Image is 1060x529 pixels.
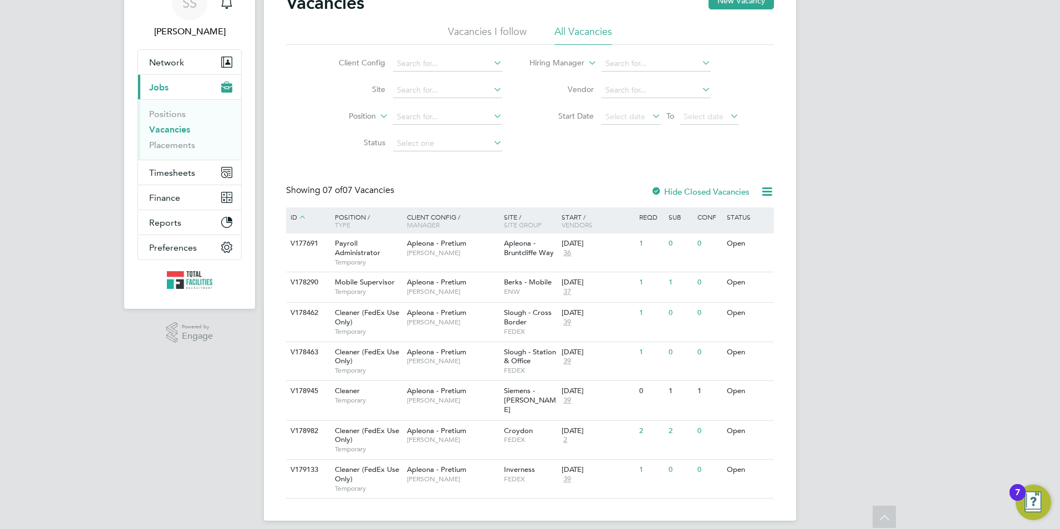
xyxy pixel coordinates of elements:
span: Apleona - Pretium [407,308,466,317]
span: Apleona - Pretium [407,238,466,248]
span: Powered by [182,322,213,332]
span: 39 [562,357,573,366]
div: Jobs [138,99,241,160]
span: Reports [149,217,181,228]
span: [PERSON_NAME] [407,435,498,444]
span: FEDEX [504,327,557,336]
span: Network [149,57,184,68]
div: 2 [636,421,665,441]
span: Cleaner (FedEx Use Only) [335,347,399,366]
div: 0 [695,233,723,254]
div: 0 [695,421,723,441]
div: 0 [666,233,695,254]
div: [DATE] [562,308,634,318]
span: Select date [605,111,645,121]
div: 0 [666,342,695,363]
label: Vendor [530,84,594,94]
a: Go to home page [137,271,242,289]
div: Open [724,381,772,401]
span: Timesheets [149,167,195,178]
span: Finance [149,192,180,203]
span: 39 [562,475,573,484]
div: V178290 [288,272,327,293]
div: 0 [695,272,723,293]
span: Apleona - Pretium [407,465,466,474]
input: Search for... [602,83,711,98]
div: V177691 [288,233,327,254]
span: [PERSON_NAME] [407,396,498,405]
div: [DATE] [562,426,634,436]
span: Apleona - Pretium [407,426,466,435]
span: Siemens - [PERSON_NAME] [504,386,556,414]
div: 2 [666,421,695,441]
a: Placements [149,140,195,150]
li: Vacancies I follow [448,25,527,45]
input: Search for... [393,83,502,98]
span: Croydon [504,426,533,435]
div: 0 [636,381,665,401]
span: 2 [562,435,569,445]
div: 7 [1015,492,1020,507]
span: Cleaner (FedEx Use Only) [335,465,399,484]
div: ID [288,207,327,227]
span: Temporary [335,327,401,336]
div: Start / [559,207,636,234]
span: Apleona - Pretium [407,277,466,287]
span: 07 Vacancies [323,185,394,196]
span: Temporary [335,484,401,493]
span: ENW [504,287,557,296]
div: 1 [695,381,723,401]
span: Vendors [562,220,593,229]
div: Conf [695,207,723,226]
div: Status [724,207,772,226]
div: 1 [636,303,665,323]
span: Apleona - Pretium [407,347,466,357]
span: Temporary [335,366,401,375]
span: Cleaner [335,386,360,395]
span: FEDEX [504,475,557,484]
label: Hide Closed Vacancies [651,186,750,197]
button: Preferences [138,235,241,260]
div: Open [724,272,772,293]
div: 1 [636,342,665,363]
span: Engage [182,332,213,341]
div: V178463 [288,342,327,363]
div: Open [724,233,772,254]
div: 0 [666,460,695,480]
div: 1 [666,272,695,293]
span: 07 of [323,185,343,196]
label: Status [322,138,385,147]
div: 0 [666,303,695,323]
div: Open [724,342,772,363]
div: V178462 [288,303,327,323]
span: Temporary [335,396,401,405]
div: 1 [636,233,665,254]
span: Preferences [149,242,197,253]
span: Jobs [149,82,169,93]
span: Type [335,220,350,229]
span: [PERSON_NAME] [407,287,498,296]
span: 36 [562,248,573,258]
span: FEDEX [504,435,557,444]
div: Reqd [636,207,665,226]
label: Client Config [322,58,385,68]
span: Inverness [504,465,535,474]
div: 0 [695,460,723,480]
span: Mobile Supervisor [335,277,395,287]
img: tfrecruitment-logo-retina.png [167,271,212,289]
span: Select date [684,111,723,121]
input: Select one [393,136,502,151]
span: Berks - Mobile [504,277,552,287]
div: Open [724,303,772,323]
span: Temporary [335,258,401,267]
button: Jobs [138,75,241,99]
div: 1 [636,272,665,293]
div: [DATE] [562,278,634,287]
button: Timesheets [138,160,241,185]
span: Slough - Cross Border [504,308,552,327]
li: All Vacancies [554,25,612,45]
span: Temporary [335,445,401,454]
div: Open [724,421,772,441]
span: To [663,109,677,123]
div: 0 [695,303,723,323]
